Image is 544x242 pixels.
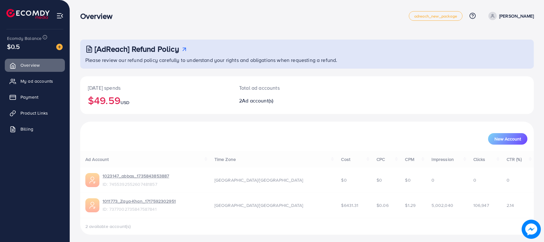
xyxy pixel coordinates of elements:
a: Overview [5,59,65,72]
h2: $49.59 [88,94,224,106]
a: [PERSON_NAME] [486,12,534,20]
span: Product Links [20,110,48,116]
p: [DATE] spends [88,84,224,92]
h3: [AdReach] Refund Policy [95,44,179,54]
h3: Overview [80,11,118,21]
span: adreach_new_package [414,14,457,18]
h2: 2 [239,98,337,104]
img: image [56,44,63,50]
a: My ad accounts [5,75,65,87]
span: Ecomdy Balance [7,35,42,42]
a: Payment [5,91,65,103]
button: New Account [488,133,527,145]
span: USD [120,99,129,106]
a: Billing [5,123,65,135]
p: Total ad accounts [239,84,337,92]
span: $0.5 [7,42,20,51]
p: Please review our refund policy carefully to understand your rights and obligations when requesti... [85,56,530,64]
span: Payment [20,94,38,100]
span: New Account [494,137,521,141]
a: Product Links [5,107,65,119]
span: Ad account(s) [242,97,273,104]
span: Billing [20,126,33,132]
a: adreach_new_package [409,11,462,21]
span: My ad accounts [20,78,53,84]
img: menu [56,12,64,19]
p: [PERSON_NAME] [499,12,534,20]
img: image [522,220,541,239]
img: logo [6,9,50,19]
span: Overview [20,62,40,68]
